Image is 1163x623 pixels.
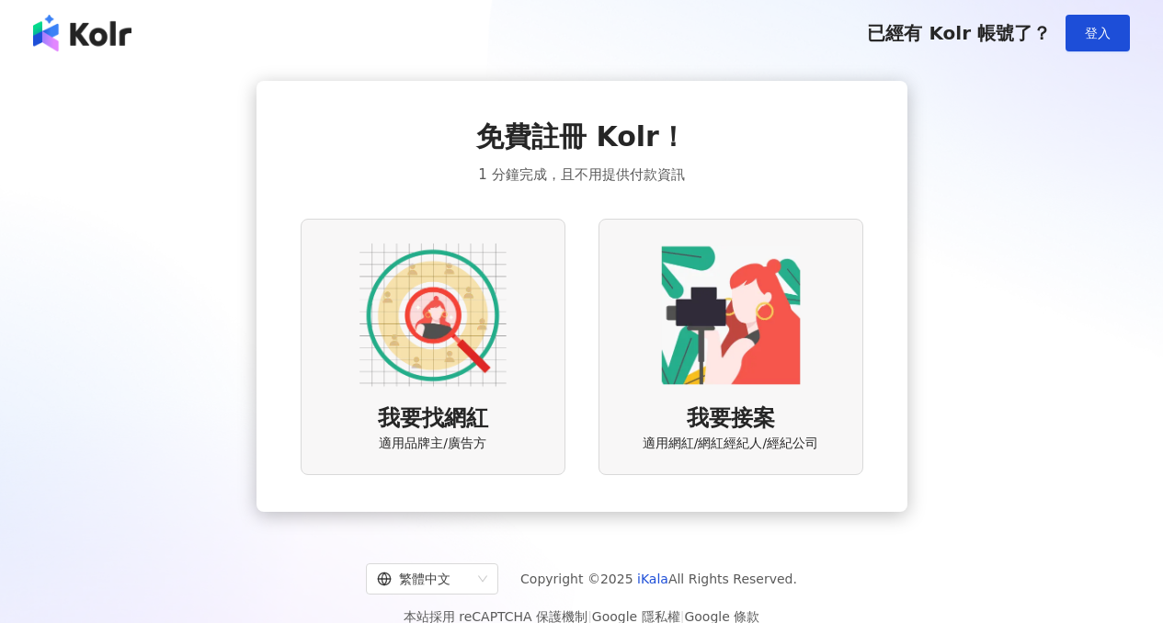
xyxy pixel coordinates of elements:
span: Copyright © 2025 All Rights Reserved. [520,568,797,590]
span: 1 分鐘完成，且不用提供付款資訊 [478,164,684,186]
span: 適用網紅/網紅經紀人/經紀公司 [643,435,818,453]
span: 登入 [1085,26,1111,40]
span: 我要接案 [687,403,775,435]
img: KOL identity option [657,242,804,389]
img: AD identity option [359,242,507,389]
span: 已經有 Kolr 帳號了？ [867,22,1051,44]
a: iKala [637,572,668,586]
span: 免費註冊 Kolr！ [476,118,687,156]
button: 登入 [1066,15,1130,51]
span: 我要找網紅 [378,403,488,435]
span: 適用品牌主/廣告方 [379,435,486,453]
div: 繁體中文 [377,564,471,594]
img: logo [33,15,131,51]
